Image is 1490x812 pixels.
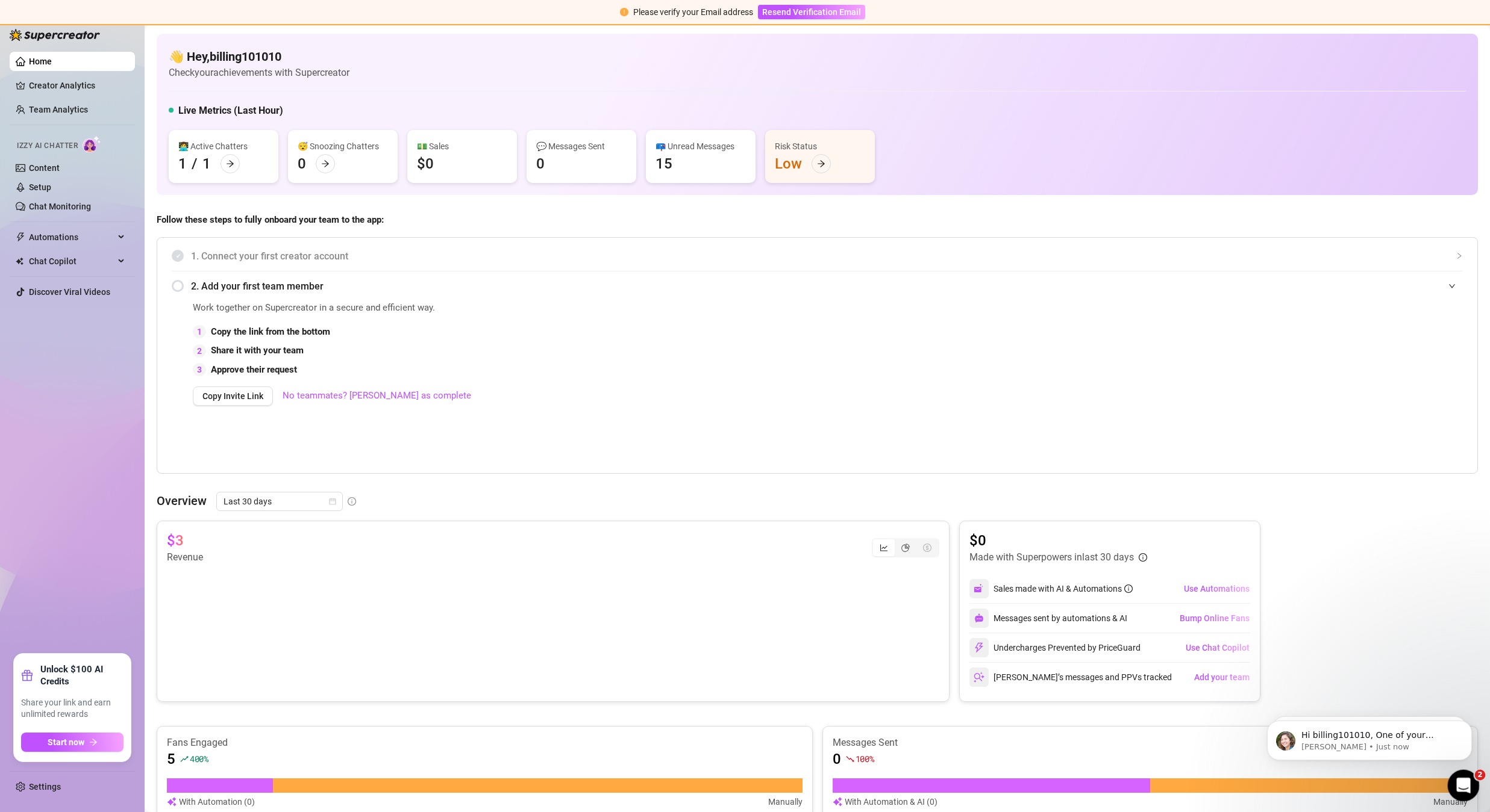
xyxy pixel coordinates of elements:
[1448,770,1480,802] iframe: Intercom live chat
[1179,609,1250,628] button: Bump Online Fans
[29,163,60,173] a: Content
[833,749,841,769] article: 0
[211,326,330,337] strong: Copy the link from the bottom
[167,749,175,769] article: 5
[193,363,206,376] div: 3
[211,345,304,356] strong: Share it with your team
[180,755,189,763] span: rise
[190,753,208,764] span: 400 %
[969,638,1141,657] div: Undercharges Prevented by PriceGuard
[994,582,1133,595] div: Sales made with AI & Automations
[923,544,931,552] span: dollar-circle
[298,140,388,153] div: 😴 Snoozing Chatters
[758,5,865,19] button: Resend Verification Email
[167,736,803,749] article: Fans Engaged
[1194,672,1250,682] span: Add your team
[17,140,78,152] span: Izzy AI Chatter
[348,497,356,506] span: info-circle
[29,228,114,247] span: Automations
[856,753,874,764] span: 100 %
[1194,668,1250,687] button: Add your team
[833,795,842,808] img: svg%3e
[901,544,910,552] span: pie-chart
[1475,770,1486,781] span: 2
[417,140,507,153] div: 💵 Sales
[193,344,206,358] div: 2
[224,492,336,510] span: Last 30 days
[969,668,1172,687] div: [PERSON_NAME]’s messages and PPVs tracked
[29,182,51,192] a: Setup
[29,252,114,271] span: Chat Copilot
[21,733,124,752] button: Start nowarrow-right
[969,531,1147,550] article: $0
[1183,579,1250,598] button: Use Automations
[29,782,61,792] a: Settings
[193,301,1192,315] span: Work together on Supercreator in a secure and efficient way.
[226,160,234,168] span: arrow-right
[1184,584,1250,594] span: Use Automations
[775,140,865,153] div: Risk Status
[167,795,177,808] img: svg%3e
[83,135,101,153] img: AI Chatter
[298,154,306,173] div: 0
[193,386,273,406] button: Copy Invite Link
[178,104,283,118] h5: Live Metrics (Last Hour)
[29,57,52,66] a: Home
[29,287,110,297] a: Discover Viral Videos
[202,391,263,401] span: Copy Invite Link
[21,697,124,721] span: Share your link and earn unlimited rewards
[1222,301,1463,455] iframe: Adding Team Members
[1185,638,1250,657] button: Use Chat Copilot
[633,5,753,19] div: Please verify your Email address
[179,795,255,808] article: With Automation (0)
[833,736,1468,749] article: Messages Sent
[29,105,88,114] a: Team Analytics
[157,214,384,225] strong: Follow these steps to fully onboard your team to the app:
[40,663,124,687] strong: Unlock $100 AI Credits
[178,140,269,153] div: 👩‍💻 Active Chatters
[845,795,938,808] article: With Automation & AI (0)
[321,160,330,168] span: arrow-right
[202,154,211,173] div: 1
[178,154,187,173] div: 1
[172,271,1463,301] div: 2. Add your first team member
[1139,553,1147,562] span: info-circle
[974,642,984,653] img: svg%3e
[817,160,825,168] span: arrow-right
[969,550,1134,565] article: Made with Superpowers in last 30 days
[191,249,1463,264] span: 1. Connect your first creator account
[846,755,854,763] span: fall
[536,154,545,173] div: 0
[417,154,434,173] div: $0
[169,48,349,65] h4: 👋 Hey, billing101010
[21,669,33,681] span: gift
[10,29,100,41] img: logo-BBDzfeDw.svg
[872,538,939,557] div: segmented control
[969,609,1127,628] div: Messages sent by automations & AI
[191,279,1463,294] span: 2. Add your first team member
[762,7,861,17] span: Resend Verification Email
[1180,613,1250,623] span: Bump Online Fans
[536,140,627,153] div: 💬 Messages Sent
[620,8,628,16] span: exclamation-circle
[211,364,297,375] strong: Approve their request
[283,389,471,403] a: No teammates? [PERSON_NAME] as complete
[880,544,888,552] span: line-chart
[29,76,125,95] a: Creator Analytics
[89,738,98,746] span: arrow-right
[167,531,184,550] article: $3
[29,202,91,211] a: Chat Monitoring
[16,232,25,242] span: thunderbolt
[157,492,207,510] article: Overview
[167,550,203,565] article: Revenue
[169,65,349,80] article: Check your achievements with Supercreator
[656,140,746,153] div: 📪 Unread Messages
[16,257,23,265] img: Chat Copilot
[974,613,984,623] img: svg%3e
[1448,282,1456,290] span: expanded
[329,498,336,505] span: calendar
